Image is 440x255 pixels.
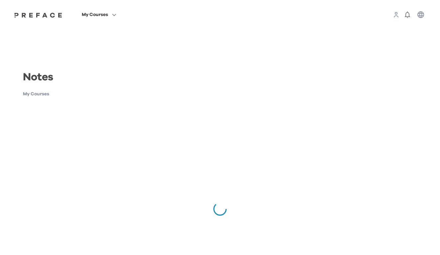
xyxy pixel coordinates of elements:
h1: My Courses [23,91,111,98]
img: Preface Logo [13,12,64,18]
button: My Courses [80,10,118,19]
span: My Courses [82,11,108,19]
a: Preface Logo [13,12,64,17]
div: Notes [18,69,111,91]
